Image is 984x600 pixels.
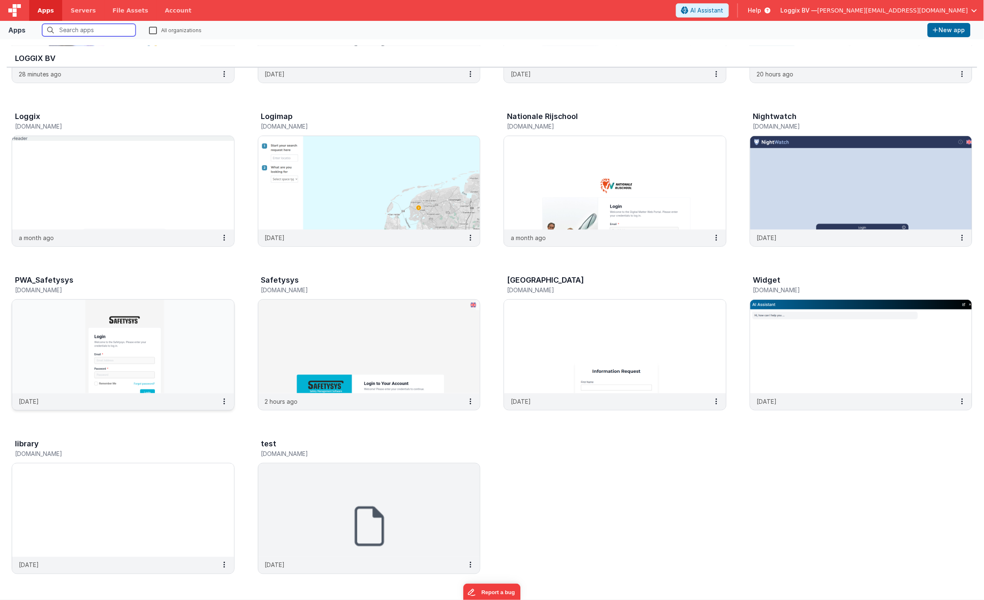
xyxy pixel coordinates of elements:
[511,70,531,78] p: [DATE]
[757,233,777,242] p: [DATE]
[113,6,149,15] span: File Assets
[261,440,277,448] h3: test
[753,112,797,121] h3: Nightwatch
[15,123,214,129] h5: [DOMAIN_NAME]
[15,451,214,457] h5: [DOMAIN_NAME]
[507,112,578,121] h3: Nationale Rijschool
[817,6,968,15] span: [PERSON_NAME][EMAIL_ADDRESS][DOMAIN_NAME]
[507,123,706,129] h5: [DOMAIN_NAME]
[748,6,762,15] span: Help
[511,233,546,242] p: a month ago
[265,70,285,78] p: [DATE]
[753,123,952,129] h5: [DOMAIN_NAME]
[691,6,724,15] span: AI Assistant
[928,23,971,37] button: New app
[757,397,777,406] p: [DATE]
[261,112,293,121] h3: Logimap
[261,123,460,129] h5: [DOMAIN_NAME]
[265,397,298,406] p: 2 hours ago
[511,397,531,406] p: [DATE]
[42,24,136,36] input: Search apps
[15,276,73,284] h3: PWA_Safetysys
[8,25,25,35] div: Apps
[265,561,285,570] p: [DATE]
[19,561,39,570] p: [DATE]
[265,233,285,242] p: [DATE]
[781,6,817,15] span: Loggix BV —
[15,112,40,121] h3: Loggix
[757,70,794,78] p: 20 hours ago
[15,440,39,448] h3: library
[71,6,96,15] span: Servers
[261,451,460,457] h5: [DOMAIN_NAME]
[507,287,706,293] h5: [DOMAIN_NAME]
[507,276,584,284] h3: [GEOGRAPHIC_DATA]
[38,6,54,15] span: Apps
[676,3,729,18] button: AI Assistant
[753,287,952,293] h5: [DOMAIN_NAME]
[781,6,977,15] button: Loggix BV — [PERSON_NAME][EMAIL_ADDRESS][DOMAIN_NAME]
[753,276,781,284] h3: Widget
[19,397,39,406] p: [DATE]
[19,233,54,242] p: a month ago
[19,70,61,78] p: 28 minutes ago
[15,54,969,63] h3: Loggix BV
[261,276,299,284] h3: Safetysys
[149,26,202,34] label: All organizations
[261,287,460,293] h5: [DOMAIN_NAME]
[15,287,214,293] h5: [DOMAIN_NAME]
